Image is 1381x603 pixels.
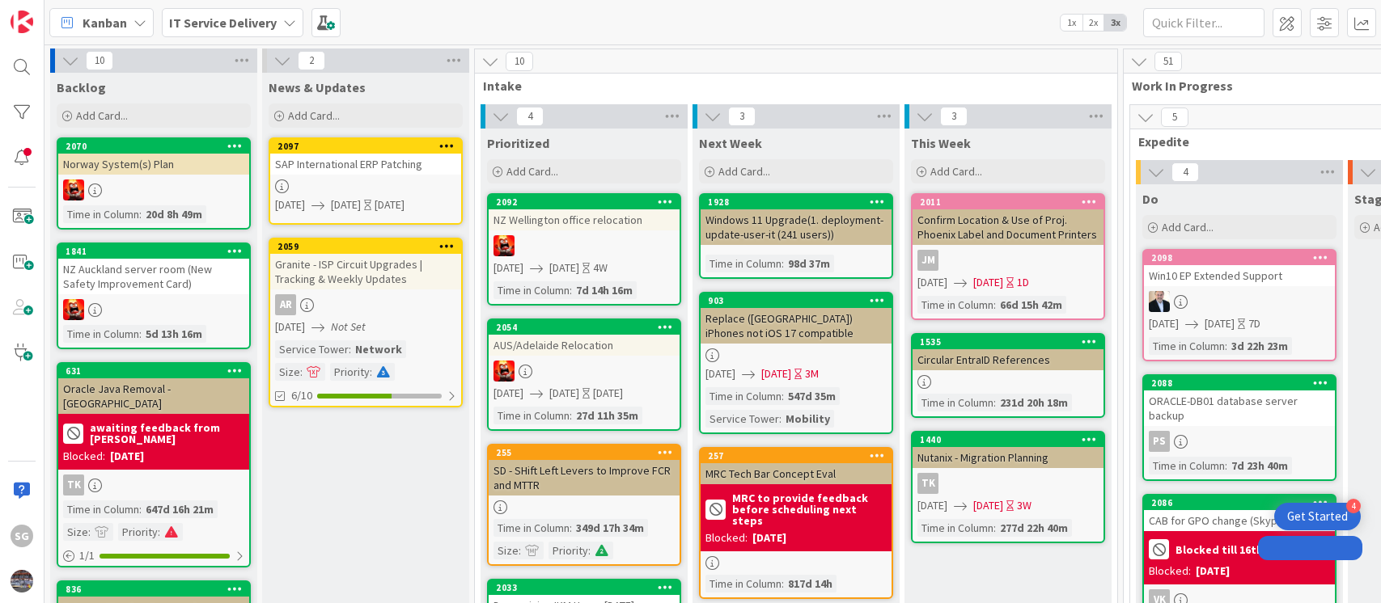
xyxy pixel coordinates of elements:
span: [DATE] [705,365,735,382]
span: : [570,407,572,424]
div: 2070 [58,139,249,154]
div: TK [63,474,84,495]
div: PS [1149,431,1170,452]
div: 2098Win10 EP Extended Support [1144,251,1335,286]
div: 2059 [277,241,461,252]
b: MRC to provide feedback before scheduling next steps [732,492,887,526]
div: [DATE] [110,448,144,465]
div: Service Tower [705,410,779,428]
span: [DATE] [275,318,305,335]
div: 66d 15h 42m [996,296,1066,314]
span: [DATE] [761,365,791,382]
span: [DATE] [973,274,1003,291]
span: : [300,363,303,381]
span: : [1225,337,1227,355]
div: Norway System(s) Plan [58,154,249,175]
div: MRC Tech Bar Concept Eval [701,463,892,484]
div: TK [58,474,249,495]
span: [DATE] [275,196,305,213]
div: PS [1144,431,1335,452]
div: 20d 8h 49m [142,205,206,223]
b: IT Service Delivery [169,15,277,31]
div: 2092 [496,196,680,208]
div: 1928 [708,196,892,208]
div: 2011Confirm Location & Use of Proj. Phoenix Label and Document Printers [913,195,1104,245]
span: : [139,325,142,343]
span: 6/10 [291,387,312,404]
span: : [1225,457,1227,474]
div: 3M [805,365,819,382]
span: : [570,519,572,537]
div: 2092 [489,195,680,209]
div: Blocked: [1149,563,1191,580]
span: 4 [516,107,544,126]
img: VN [494,361,515,382]
div: 647d 16h 21m [142,500,218,518]
div: 2098 [1144,251,1335,265]
div: 2097SAP International ERP Patching [270,139,461,175]
span: : [779,410,782,428]
span: [DATE] [973,497,1003,514]
span: 1x [1061,15,1082,31]
div: 2086 [1151,497,1335,508]
span: : [782,255,784,272]
span: [DATE] [917,497,947,514]
span: Add Card... [718,164,770,179]
div: [DATE] [593,385,623,402]
span: News & Updates [269,79,366,95]
div: 2054 [496,322,680,333]
div: 631Oracle Java Removal - [GEOGRAPHIC_DATA] [58,364,249,414]
div: 3W [1017,497,1032,514]
div: 2011 [913,195,1104,209]
div: [DATE] [752,529,786,546]
span: Next Week [699,135,762,151]
div: 2054 [489,320,680,335]
div: HO [1144,291,1335,312]
span: : [88,523,91,541]
span: : [370,363,372,381]
div: 2070 [66,141,249,152]
div: 4W [593,259,608,276]
div: 1535 [913,335,1104,349]
span: [DATE] [1205,315,1235,332]
div: 1440 [920,434,1104,445]
span: 10 [86,51,113,70]
div: Size [494,542,519,559]
span: 2 [298,51,325,70]
div: Time in Column [705,255,782,272]
div: 2097 [277,141,461,152]
div: 2059 [270,239,461,254]
div: CAB for GPO change (Skype related) [1144,510,1335,531]
div: 903 [708,295,892,306]
div: Time in Column [1149,337,1225,355]
span: 1 / 1 [79,547,95,564]
div: 2097 [270,139,461,154]
div: 349d 17h 34m [572,519,648,537]
img: avatar [11,570,33,592]
div: 2098 [1151,252,1335,264]
div: 2054AUS/Adelaide Relocation [489,320,680,356]
div: Time in Column [1149,457,1225,474]
div: 255SD - SHift Left Levers to Improve FCR and MTTR [489,445,680,495]
div: 2059Granite - ISP Circuit Upgrades | Tracking & Weekly Updates [270,239,461,289]
div: Priority [330,363,370,381]
span: [DATE] [494,259,523,276]
span: 3 [940,107,968,126]
input: Quick Filter... [1143,8,1265,37]
div: [DATE] [375,196,405,213]
span: Backlog [57,79,106,95]
span: 2x [1082,15,1104,31]
div: Nutanix - Migration Planning [913,447,1104,468]
div: 547d 35m [784,387,840,405]
div: TK [917,473,938,494]
img: VN [494,235,515,256]
div: Windows 11 Upgrade(1. deployment-update-user-it (241 users)) [701,209,892,245]
div: Time in Column [494,281,570,299]
div: Size [63,523,88,541]
div: 1535 [920,336,1104,348]
div: 2033 [489,580,680,595]
div: 1928Windows 11 Upgrade(1. deployment-update-user-it (241 users)) [701,195,892,245]
div: Win10 EP Extended Support [1144,265,1335,286]
div: 631 [66,365,249,377]
div: Time in Column [917,394,993,411]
